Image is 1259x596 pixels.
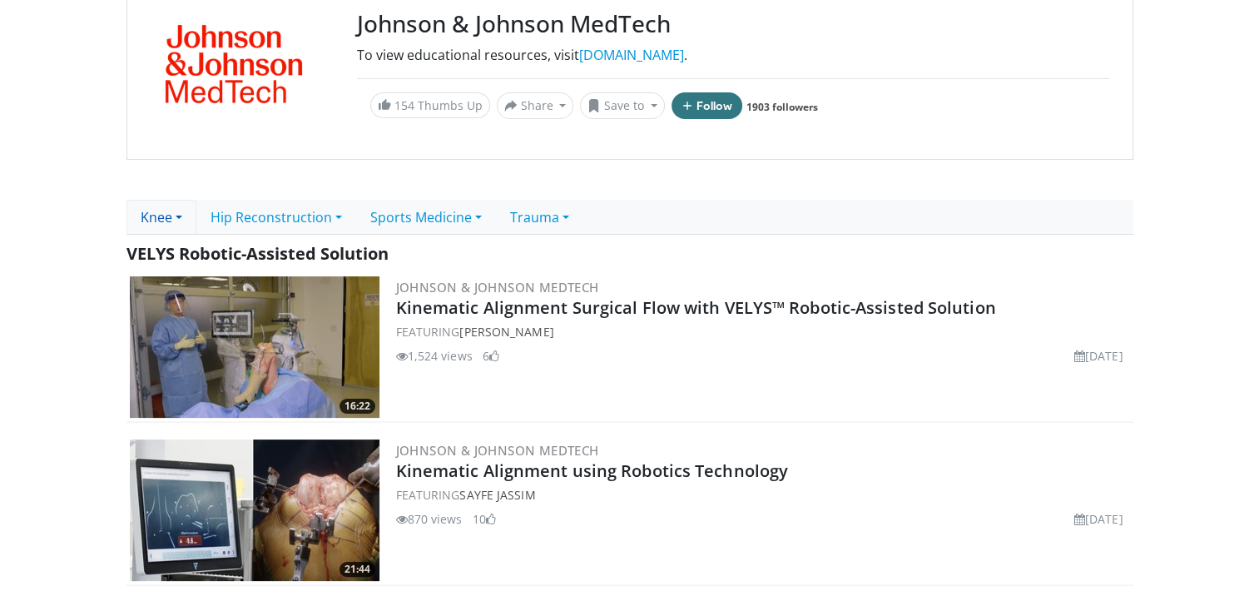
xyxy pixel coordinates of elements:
span: 154 [394,97,414,113]
li: 1,524 views [396,347,473,365]
a: Hip Reconstruction [196,200,356,235]
div: To view educational resources, visit . [357,45,1109,65]
img: 22b3d5e8-ada8-4647-84b0-4312b2f66353.300x170_q85_crop-smart_upscale.jpg [130,276,379,418]
button: Share [497,92,574,119]
a: Sayfe Jassim [459,487,535,503]
span: 16:22 [340,399,375,414]
a: 21:44 [130,440,379,581]
li: 870 views [396,510,463,528]
a: 154 Thumbs Up [370,92,490,118]
a: 16:22 [130,276,379,418]
a: 1903 followers [746,100,818,114]
button: Save to [580,92,665,119]
div: FEATURING [396,486,1130,504]
span: VELYS Robotic-Assisted Solution [126,242,389,265]
span: 21:44 [340,562,375,577]
a: Johnson & Johnson MedTech [396,442,599,459]
a: Trauma [496,200,583,235]
a: [PERSON_NAME] [459,324,553,340]
a: Sports Medicine [356,200,496,235]
a: Kinematic Alignment Surgical Flow with VELYS™ Robotic-Assisted Solution [396,296,996,319]
a: Kinematic Alignment using Robotics Technology [396,459,789,482]
a: Knee [126,200,196,235]
a: Johnson & Johnson MedTech [396,279,599,296]
li: [DATE] [1074,347,1123,365]
h3: Johnson & Johnson MedTech [357,10,1109,38]
li: [DATE] [1074,510,1123,528]
div: FEATURING [396,323,1130,340]
img: 85482610-0380-4aae-aa4a-4a9be0c1a4f1.300x170_q85_crop-smart_upscale.jpg [130,440,379,581]
li: 6 [483,347,499,365]
button: Follow [672,92,743,119]
a: [DOMAIN_NAME] [579,46,684,64]
li: 10 [473,510,496,528]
